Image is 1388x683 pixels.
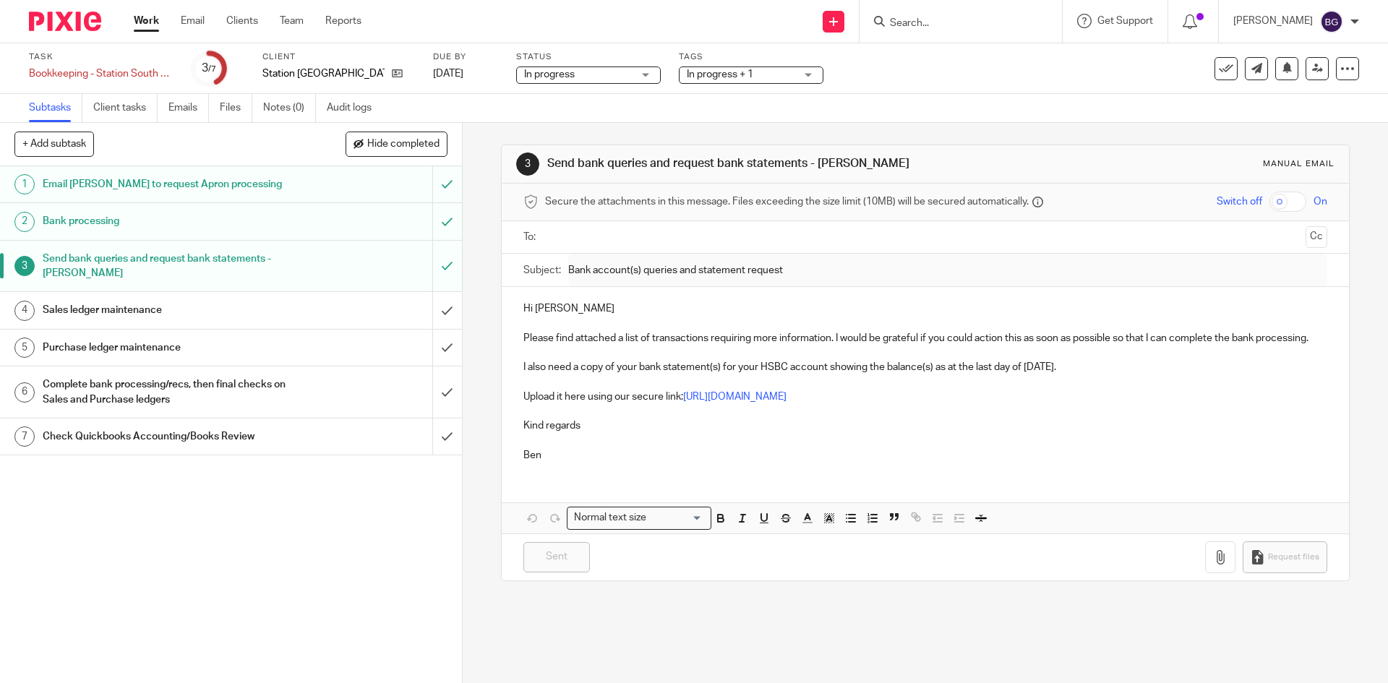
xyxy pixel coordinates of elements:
[14,382,35,403] div: 6
[14,174,35,194] div: 1
[683,392,787,402] a: [URL][DOMAIN_NAME]
[1268,551,1319,563] span: Request files
[280,14,304,28] a: Team
[1263,158,1335,170] div: Manual email
[14,132,94,156] button: + Add subtask
[679,51,823,63] label: Tags
[516,153,539,176] div: 3
[263,94,316,122] a: Notes (0)
[523,390,1327,404] p: Upload it here using our secure link:
[262,51,415,63] label: Client
[226,14,258,28] a: Clients
[1217,194,1262,209] span: Switch off
[134,14,159,28] a: Work
[43,248,293,285] h1: Send bank queries and request bank statements - [PERSON_NAME]
[93,94,158,122] a: Client tasks
[346,132,447,156] button: Hide completed
[43,337,293,358] h1: Purchase ledger maintenance
[14,256,35,276] div: 3
[327,94,382,122] a: Audit logs
[181,14,205,28] a: Email
[29,51,173,63] label: Task
[43,173,293,195] h1: Email [PERSON_NAME] to request Apron processing
[516,51,661,63] label: Status
[1097,16,1153,26] span: Get Support
[523,331,1327,345] p: Please find attached a list of transactions requiring more information. I would be grateful if yo...
[523,230,539,244] label: To:
[888,17,1019,30] input: Search
[523,418,1327,433] p: Kind regards
[1243,541,1327,574] button: Request files
[43,426,293,447] h1: Check Quickbooks Accounting/Books Review
[567,507,711,529] div: Search for option
[433,51,498,63] label: Due by
[523,542,590,573] input: Sent
[547,156,956,171] h1: Send bank queries and request bank statements - [PERSON_NAME]
[43,210,293,232] h1: Bank processing
[523,263,561,278] label: Subject:
[29,66,173,81] div: Bookkeeping - Station South CIC - Quickbooks
[220,94,252,122] a: Files
[1314,194,1327,209] span: On
[651,510,703,525] input: Search for option
[545,194,1029,209] span: Secure the attachments in this message. Files exceeding the size limit (10MB) will be secured aut...
[14,338,35,358] div: 5
[524,69,575,80] span: In progress
[29,94,82,122] a: Subtasks
[43,374,293,411] h1: Complete bank processing/recs, then final checks on Sales and Purchase ledgers
[1233,14,1313,28] p: [PERSON_NAME]
[433,69,463,79] span: [DATE]
[687,69,753,80] span: In progress + 1
[523,301,1327,316] p: Hi [PERSON_NAME]
[43,299,293,321] h1: Sales ledger maintenance
[367,139,440,150] span: Hide completed
[14,426,35,447] div: 7
[29,12,101,31] img: Pixie
[523,448,1327,463] p: Ben
[570,510,649,525] span: Normal text size
[202,60,216,77] div: 3
[262,66,385,81] p: Station [GEOGRAPHIC_DATA]
[208,65,216,73] small: /7
[1320,10,1343,33] img: svg%3E
[1306,226,1327,248] button: Cc
[14,301,35,321] div: 4
[325,14,361,28] a: Reports
[523,360,1327,374] p: I also need a copy of your bank statement(s) for your HSBC account showing the balance(s) as at t...
[14,212,35,232] div: 2
[168,94,209,122] a: Emails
